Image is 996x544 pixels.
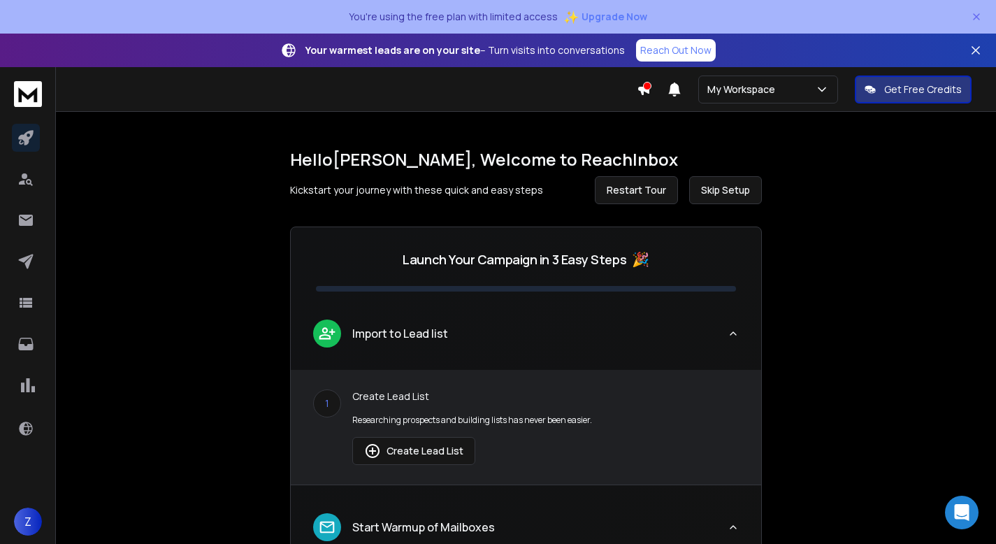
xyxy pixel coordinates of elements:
p: – Turn visits into conversations [305,43,625,57]
img: lead [318,324,336,342]
img: lead [318,518,336,536]
span: ✨ [563,7,579,27]
p: Get Free Credits [884,83,962,96]
button: Get Free Credits [855,76,972,103]
p: Start Warmup of Mailboxes [352,519,495,536]
span: Skip Setup [701,183,750,197]
p: Kickstart your journey with these quick and easy steps [290,183,543,197]
button: ✨Upgrade Now [563,3,647,31]
p: My Workspace [707,83,781,96]
a: Reach Out Now [636,39,716,62]
p: Researching prospects and building lists has never been easier. [352,415,739,426]
button: leadImport to Lead list [291,308,761,370]
p: Import to Lead list [352,325,448,342]
button: Create Lead List [352,437,475,465]
button: Z [14,508,42,536]
img: lead [364,443,381,459]
span: Upgrade Now [582,10,647,24]
p: Create Lead List [352,389,739,403]
div: Open Intercom Messenger [945,496,979,529]
p: You're using the free plan with limited access [349,10,558,24]
p: Reach Out Now [640,43,712,57]
button: Restart Tour [595,176,678,204]
div: 1 [313,389,341,417]
div: leadImport to Lead list [291,370,761,485]
strong: Your warmest leads are on your site [305,43,480,57]
img: logo [14,81,42,107]
button: Skip Setup [689,176,762,204]
p: Launch Your Campaign in 3 Easy Steps [403,250,626,269]
span: 🎉 [632,250,649,269]
h1: Hello [PERSON_NAME] , Welcome to ReachInbox [290,148,762,171]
